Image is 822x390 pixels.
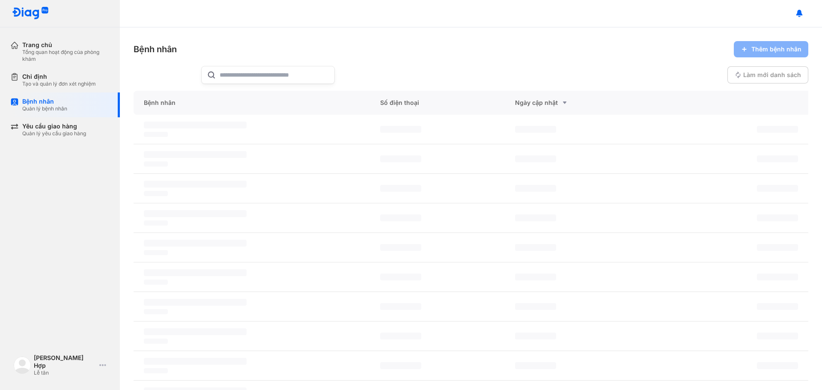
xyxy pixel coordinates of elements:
[757,214,798,221] span: ‌
[144,368,168,373] span: ‌
[144,240,247,247] span: ‌
[144,339,168,344] span: ‌
[144,280,168,285] span: ‌
[144,122,247,128] span: ‌
[134,43,177,55] div: Bệnh nhân
[734,41,808,57] button: Thêm bệnh nhân
[515,185,556,192] span: ‌
[144,250,168,255] span: ‌
[751,45,801,53] span: Thêm bệnh nhân
[515,126,556,133] span: ‌
[515,98,629,108] div: Ngày cập nhật
[144,151,247,158] span: ‌
[22,98,67,105] div: Bệnh nhân
[22,49,110,63] div: Tổng quan hoạt động của phòng khám
[380,126,421,133] span: ‌
[370,91,505,115] div: Số điện thoại
[144,132,168,137] span: ‌
[757,185,798,192] span: ‌
[22,73,96,80] div: Chỉ định
[757,244,798,251] span: ‌
[22,122,86,130] div: Yêu cầu giao hàng
[144,309,168,314] span: ‌
[757,274,798,280] span: ‌
[144,299,247,306] span: ‌
[34,354,96,369] div: [PERSON_NAME] Hợp
[134,91,370,115] div: Bệnh nhân
[34,369,96,376] div: Lễ tân
[12,7,49,20] img: logo
[380,362,421,369] span: ‌
[144,181,247,188] span: ‌
[22,130,86,137] div: Quản lý yêu cầu giao hàng
[22,41,110,49] div: Trang chủ
[380,214,421,221] span: ‌
[515,244,556,251] span: ‌
[743,71,801,79] span: Làm mới danh sách
[515,214,556,221] span: ‌
[515,155,556,162] span: ‌
[515,274,556,280] span: ‌
[380,333,421,339] span: ‌
[144,328,247,335] span: ‌
[144,210,247,217] span: ‌
[144,358,247,365] span: ‌
[757,155,798,162] span: ‌
[380,185,421,192] span: ‌
[144,191,168,196] span: ‌
[757,126,798,133] span: ‌
[144,269,247,276] span: ‌
[380,274,421,280] span: ‌
[757,362,798,369] span: ‌
[727,66,808,83] button: Làm mới danh sách
[14,357,31,374] img: logo
[144,220,168,226] span: ‌
[380,155,421,162] span: ‌
[515,362,556,369] span: ‌
[22,80,96,87] div: Tạo và quản lý đơn xét nghiệm
[22,105,67,112] div: Quản lý bệnh nhân
[757,303,798,310] span: ‌
[515,333,556,339] span: ‌
[380,303,421,310] span: ‌
[757,333,798,339] span: ‌
[515,303,556,310] span: ‌
[380,244,421,251] span: ‌
[144,161,168,167] span: ‌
